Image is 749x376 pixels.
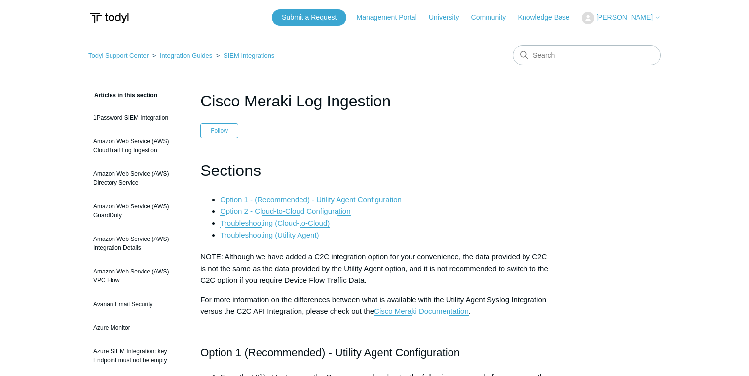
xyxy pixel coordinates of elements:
input: Search [513,45,661,65]
a: Management Portal [357,12,427,23]
button: [PERSON_NAME] [582,12,661,24]
a: Avanan Email Security [88,295,186,313]
a: Option 2 - Cloud-to-Cloud Configuration [220,207,350,216]
a: Amazon Web Service (AWS) GuardDuty [88,197,186,225]
a: Todyl Support Center [88,52,149,59]
a: 1Password SIEM Integration [88,108,186,127]
span: Articles in this section [88,92,157,99]
a: Integration Guides [160,52,212,59]
a: Azure SIEM Integration: key Endpoint must not be empty [88,342,186,370]
p: NOTE: Although we have added a C2C integration option for your convenience, the data provided by ... [200,251,549,286]
a: Cisco Meraki Documentation [374,307,469,316]
a: Troubleshooting (Cloud-to-Cloud) [220,219,330,228]
li: SIEM Integrations [214,52,275,59]
a: Knowledge Base [518,12,580,23]
a: Amazon Web Service (AWS) Directory Service [88,165,186,192]
h2: Option 1 (Recommended) - Utility Agent Configuration [200,344,549,361]
span: [PERSON_NAME] [596,13,653,21]
li: Integration Guides [150,52,214,59]
a: University [429,12,469,23]
a: Amazon Web Service (AWS) CloudTrail Log Ingestion [88,132,186,160]
a: Amazon Web Service (AWS) VPC Flow [88,262,186,290]
a: Community [471,12,516,23]
img: Todyl Support Center Help Center home page [88,9,130,27]
a: Option 1 - (Recommended) - Utility Agent Configuration [220,195,402,204]
a: SIEM Integrations [224,52,274,59]
p: For more information on the differences between what is available with the Utility Agent Syslog I... [200,294,549,317]
a: Troubleshooting (Utility Agent) [220,231,319,239]
h1: Cisco Meraki Log Ingestion [200,89,549,113]
h1: Sections [200,158,549,183]
a: Submit a Request [272,9,346,26]
button: Follow Article [200,123,238,138]
a: Azure Monitor [88,318,186,337]
li: Todyl Support Center [88,52,150,59]
a: Amazon Web Service (AWS) Integration Details [88,230,186,257]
